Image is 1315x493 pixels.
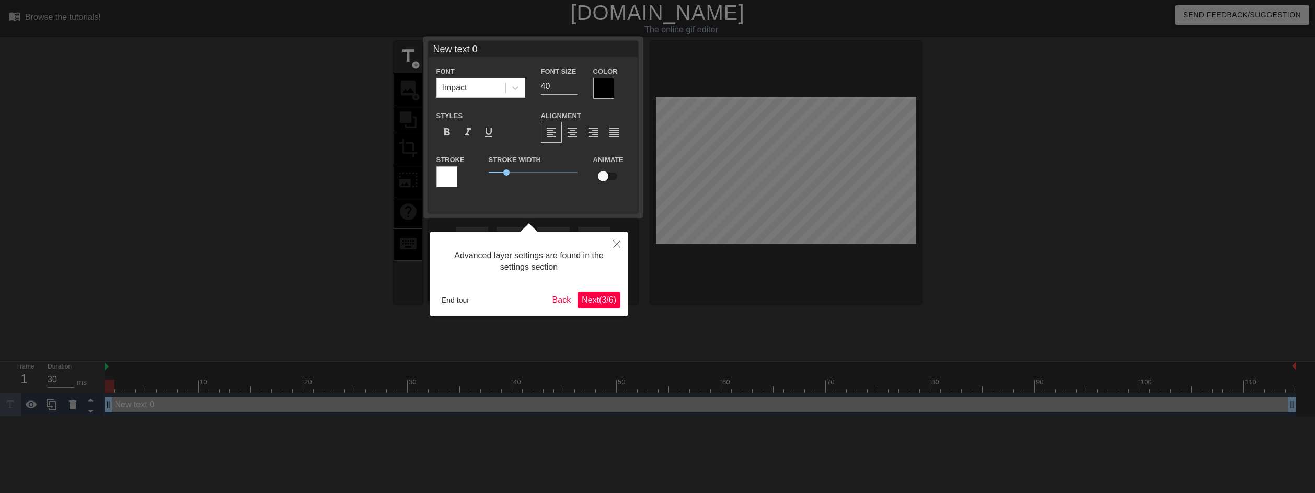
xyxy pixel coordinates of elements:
[548,292,575,308] button: Back
[578,292,620,308] button: Next
[437,292,474,308] button: End tour
[605,232,628,256] button: Close
[437,239,620,284] div: Advanced layer settings are found in the settings section
[582,295,616,304] span: Next ( 3 / 6 )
